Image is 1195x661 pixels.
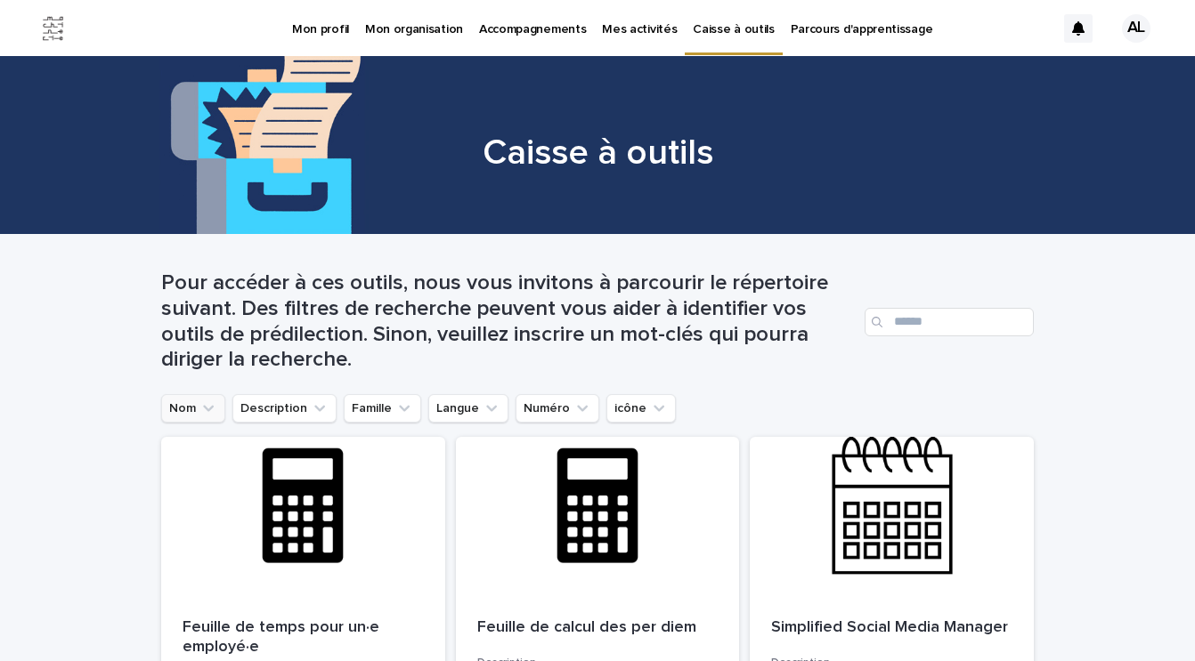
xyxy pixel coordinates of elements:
p: Feuille de calcul des per diem [477,618,719,638]
h1: Pour accéder à ces outils, nous vous invitons à parcourir le répertoire suivant. Des filtres de r... [161,270,858,373]
input: Search [865,308,1034,336]
button: icône [606,394,676,423]
img: Jx8JiDZqSLW7pnA6nIo1 [36,11,71,46]
button: Langue [428,394,508,423]
p: Feuille de temps pour un·e employé·e [183,618,424,657]
div: AL [1122,14,1150,43]
p: Simplified Social Media Manager [771,618,1012,638]
button: Nom [161,394,225,423]
button: Famille [344,394,421,423]
h1: Caisse à outils [161,132,1034,174]
button: Numéro [516,394,599,423]
button: Description [232,394,337,423]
